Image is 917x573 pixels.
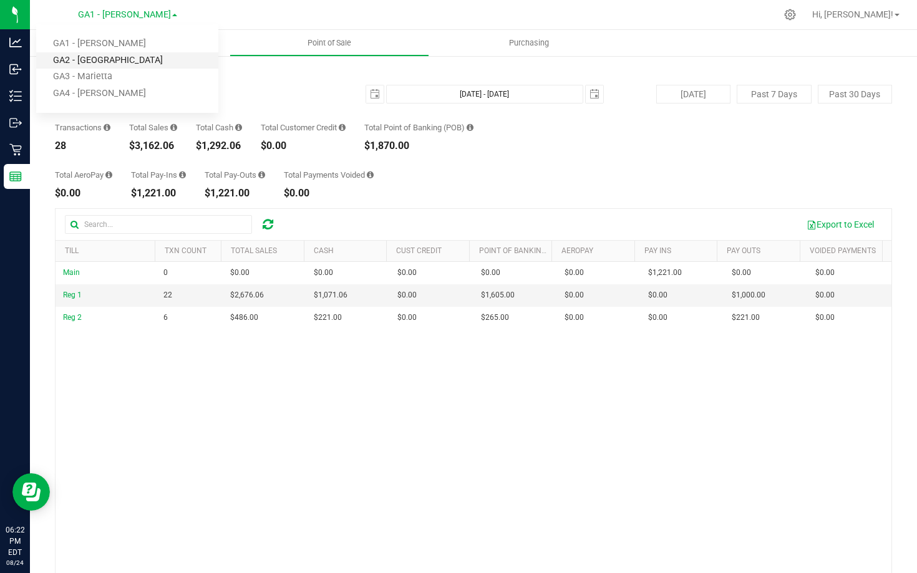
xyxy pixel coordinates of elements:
div: Total Customer Credit [261,123,346,132]
inline-svg: Outbound [9,117,22,129]
div: Transactions [55,123,110,132]
div: Total Sales [129,123,177,132]
a: TXN Count [165,246,206,255]
a: GA1 - [PERSON_NAME] [36,36,218,52]
i: Sum of the successful, non-voided point-of-banking payment transaction amounts, both via payment ... [467,123,473,132]
span: GA1 - [PERSON_NAME] [78,9,171,20]
span: $0.00 [648,312,667,324]
i: Sum of all successful, non-voided payment transaction amounts (excluding tips and transaction fee... [170,123,177,132]
a: Inventory [30,30,230,56]
button: [DATE] [656,85,730,104]
div: $1,221.00 [205,188,265,198]
div: Total Pay-Outs [205,171,265,179]
button: Past 7 Days [737,85,811,104]
div: 28 [55,141,110,151]
div: Total Cash [196,123,242,132]
div: $1,221.00 [131,188,186,198]
div: $3,162.06 [129,141,177,151]
inline-svg: Reports [9,170,22,183]
span: $1,000.00 [732,289,765,301]
span: $486.00 [230,312,258,324]
span: Reg 2 [63,313,82,322]
div: Manage settings [782,9,798,21]
a: Purchasing [429,30,629,56]
a: Voided Payments [810,246,876,255]
a: GA3 - Marietta [36,69,218,85]
span: $221.00 [314,312,342,324]
p: 06:22 PM EDT [6,524,24,558]
inline-svg: Inbound [9,63,22,75]
a: Point of Banking (POB) [479,246,568,255]
span: select [586,85,603,103]
span: $0.00 [397,267,417,279]
a: Total Sales [231,246,277,255]
span: $0.00 [230,267,250,279]
span: 0 [163,267,168,279]
span: $0.00 [815,312,835,324]
button: Past 30 Days [818,85,892,104]
div: $0.00 [55,188,112,198]
span: Main [63,268,80,277]
a: AeroPay [561,246,593,255]
div: Total Point of Banking (POB) [364,123,473,132]
span: $0.00 [397,312,417,324]
span: $0.00 [732,267,751,279]
a: Point of Sale [230,30,429,56]
span: Purchasing [492,37,566,49]
span: $0.00 [397,289,417,301]
i: Sum of all cash pay-ins added to tills within the date range. [179,171,186,179]
input: Search... [65,215,252,234]
span: $1,605.00 [481,289,515,301]
span: Point of Sale [291,37,368,49]
a: Till [65,246,79,255]
div: Total Pay-Ins [131,171,186,179]
span: $0.00 [648,289,667,301]
div: $1,870.00 [364,141,473,151]
i: Sum of all voided payment transaction amounts (excluding tips and transaction fees) within the da... [367,171,374,179]
i: Sum of all successful, non-voided payment transaction amounts using account credit as the payment... [339,123,346,132]
inline-svg: Analytics [9,36,22,49]
a: GA4 - [PERSON_NAME] [36,85,218,102]
span: $0.00 [815,289,835,301]
div: $1,292.06 [196,141,242,151]
p: 08/24 [6,558,24,567]
i: Sum of all successful AeroPay payment transaction amounts for all purchases in the date range. Ex... [105,171,112,179]
span: 22 [163,289,172,301]
span: $0.00 [565,312,584,324]
a: Cash [314,246,334,255]
span: $265.00 [481,312,509,324]
a: Pay Outs [727,246,760,255]
span: $0.00 [565,267,584,279]
span: $0.00 [481,267,500,279]
i: Sum of all cash pay-outs removed from tills within the date range. [258,171,265,179]
div: $0.00 [261,141,346,151]
span: $0.00 [314,267,333,279]
a: Cust Credit [396,246,442,255]
div: Total Payments Voided [284,171,374,179]
a: GA2 - [GEOGRAPHIC_DATA] [36,52,218,69]
i: Sum of all successful, non-voided cash payment transaction amounts (excluding tips and transactio... [235,123,242,132]
span: $1,221.00 [648,267,682,279]
span: $0.00 [815,267,835,279]
button: Export to Excel [798,214,882,235]
span: select [366,85,384,103]
span: $0.00 [565,289,584,301]
div: Total AeroPay [55,171,112,179]
span: $221.00 [732,312,760,324]
span: 6 [163,312,168,324]
div: $0.00 [284,188,374,198]
span: $1,071.06 [314,289,347,301]
span: $2,676.06 [230,289,264,301]
span: Hi, [PERSON_NAME]! [812,9,893,19]
inline-svg: Retail [9,143,22,156]
a: Pay Ins [644,246,671,255]
iframe: Resource center [12,473,50,511]
i: Count of all successful payment transactions, possibly including voids, refunds, and cash-back fr... [104,123,110,132]
span: Reg 1 [63,291,82,299]
inline-svg: Inventory [9,90,22,102]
